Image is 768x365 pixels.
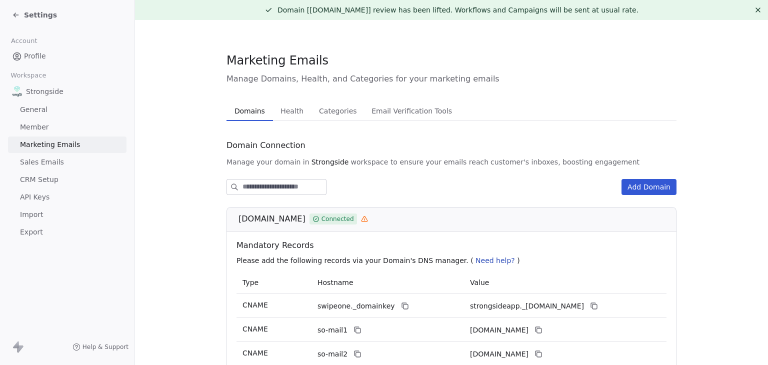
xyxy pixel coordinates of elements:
span: CNAME [242,325,268,333]
a: Marketing Emails [8,136,126,153]
a: Help & Support [72,343,128,351]
span: Need help? [475,256,515,264]
span: customer's inboxes, boosting engagement [490,157,639,167]
a: API Keys [8,189,126,205]
span: Health [276,104,307,118]
span: Manage Domains, Health, and Categories for your marketing emails [226,73,676,85]
span: strongsideapp1.swipeone.email [470,325,528,335]
span: workspace to ensure your emails reach [350,157,488,167]
span: Categories [315,104,360,118]
a: CRM Setup [8,171,126,188]
span: Strongside [311,157,349,167]
span: Domain [[DOMAIN_NAME]] review has been lifted. Workflows and Campaigns will be sent at usual rate. [277,6,638,14]
span: so-mail2 [317,349,347,359]
span: swipeone._domainkey [317,301,395,311]
span: Marketing Emails [20,139,80,150]
a: Member [8,119,126,135]
span: Domain Connection [226,139,305,151]
span: Marketing Emails [226,53,328,68]
a: Profile [8,48,126,64]
p: Please add the following records via your Domain's DNS manager. ( ) [236,255,670,265]
span: Export [20,227,43,237]
a: Settings [12,10,57,20]
a: Sales Emails [8,154,126,170]
span: Sales Emails [20,157,64,167]
button: Add Domain [621,179,676,195]
span: strongsideapp2.swipeone.email [470,349,528,359]
span: Account [6,33,41,48]
span: [DOMAIN_NAME] [238,213,305,225]
span: Settings [24,10,57,20]
span: Domains [230,104,269,118]
span: Help & Support [82,343,128,351]
span: Workspace [6,68,50,83]
span: strongsideapp._domainkey.swipeone.email [470,301,584,311]
p: Type [242,277,305,288]
span: API Keys [20,192,49,202]
span: Hostname [317,278,353,286]
span: Member [20,122,49,132]
span: Email Verification Tools [367,104,456,118]
span: so-mail1 [317,325,347,335]
a: Export [8,224,126,240]
span: Profile [24,51,46,61]
span: Mandatory Records [236,239,670,251]
span: CNAME [242,301,268,309]
span: Import [20,209,43,220]
span: Strongside [26,86,63,96]
img: Logo%20gradient%20V_1.png [12,86,22,96]
span: Connected [321,214,354,223]
span: CNAME [242,349,268,357]
span: Manage your domain in [226,157,309,167]
span: CRM Setup [20,174,58,185]
span: General [20,104,47,115]
a: General [8,101,126,118]
a: Import [8,206,126,223]
span: Value [470,278,489,286]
